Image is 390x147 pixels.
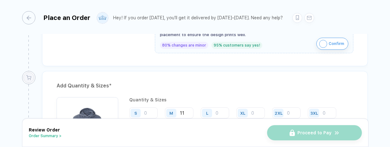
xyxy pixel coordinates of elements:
[319,40,327,48] img: icon
[206,111,208,115] div: L
[169,111,173,115] div: M
[97,12,108,23] img: user profile
[240,111,245,115] div: XL
[329,39,344,49] span: Confirm
[29,134,62,138] button: Order Summary >
[113,15,283,21] div: Hey! If you order [DATE], you'll get it delivered by [DATE]–[DATE]. Need any help?
[134,111,137,115] div: S
[43,14,90,22] div: Place an Order
[316,38,348,50] button: iconConfirm
[275,111,283,115] div: 2XL
[57,81,353,91] div: Add Quantity & Sizes
[160,42,208,49] div: 80% changes are minor
[129,97,345,102] div: Quantity & Sizes
[211,42,262,49] div: 95% customers say yes!
[310,111,318,115] div: 3XL
[29,127,60,132] span: Review Order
